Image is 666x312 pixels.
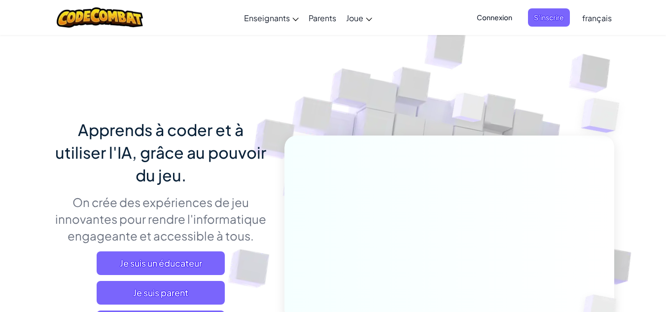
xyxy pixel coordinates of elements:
[55,120,266,185] span: Apprends à coder et à utiliser l'IA, grâce au pouvoir du jeu.
[433,73,504,147] img: Overlap cubes
[582,13,612,23] span: français
[561,74,647,157] img: Overlap cubes
[341,4,377,31] a: Joue
[304,4,341,31] a: Parents
[97,251,225,275] a: Je suis un éducateur
[528,8,570,27] button: S'inscrire
[471,8,518,27] button: Connexion
[97,281,225,305] a: Je suis parent
[577,4,617,31] a: français
[346,13,363,23] span: Joue
[57,7,143,28] img: CodeCombat logo
[239,4,304,31] a: Enseignants
[52,194,270,244] p: On crée des expériences de jeu innovantes pour rendre l'informatique engageante et accessible à t...
[244,13,290,23] span: Enseignants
